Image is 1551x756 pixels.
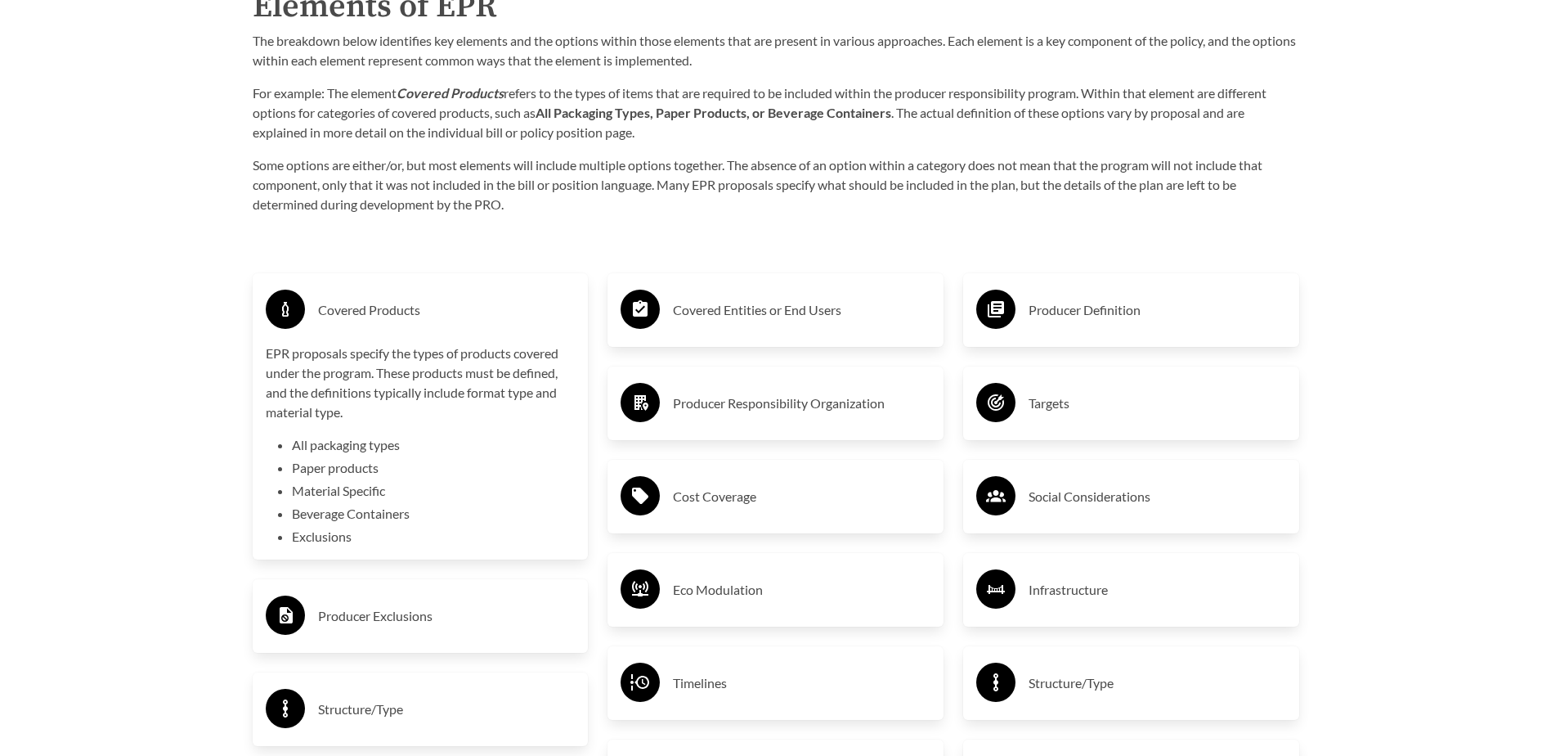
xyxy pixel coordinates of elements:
h3: Covered Entities or End Users [673,297,930,323]
strong: Covered Products [397,85,504,101]
p: For example: The element refers to the types of items that are required to be included within the... [253,83,1299,142]
h3: Producer Exclusions [318,603,576,629]
h3: Eco Modulation [673,577,930,603]
li: Material Specific [292,481,576,501]
strong: All Packaging Types, Paper Products, or Beverage Containers [536,105,891,120]
h3: Cost Coverage [673,484,930,510]
li: Paper products [292,458,576,478]
li: Exclusions [292,527,576,547]
h3: Structure/Type [1029,670,1286,696]
li: Beverage Containers [292,504,576,524]
h3: Producer Responsibility Organization [673,390,930,416]
p: EPR proposals specify the types of products covered under the program. These products must be def... [266,344,576,422]
h3: Producer Definition [1029,297,1286,323]
h3: Structure/Type [318,696,576,722]
h3: Covered Products [318,297,576,323]
p: Some options are either/or, but most elements will include multiple options together. The absence... [253,155,1299,214]
h3: Timelines [673,670,930,696]
h3: Targets [1029,390,1286,416]
h3: Social Considerations [1029,484,1286,510]
li: All packaging types [292,435,576,455]
p: The breakdown below identifies key elements and the options within those elements that are presen... [253,31,1299,70]
h3: Infrastructure [1029,577,1286,603]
